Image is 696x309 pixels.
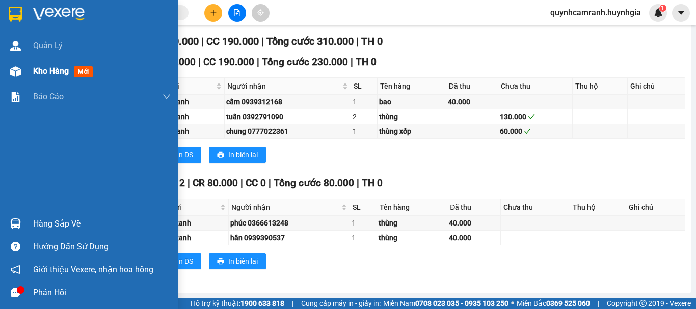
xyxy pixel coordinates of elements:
span: Người nhận [231,202,339,213]
td: Cam Ranh [154,109,225,124]
div: Cam Ranh [156,111,223,122]
span: ⚪️ [511,301,514,305]
span: CC 190.000 [206,35,259,47]
span: Tổng cước 80.000 [274,177,354,189]
td: Cam Ranh [156,216,229,231]
span: Tổng cước 310.000 [266,35,354,47]
span: | [598,298,599,309]
span: Người nhận [227,80,340,92]
th: Đã thu [447,199,501,216]
th: Thu hộ [573,78,628,95]
button: caret-down [672,4,690,22]
div: Cam Ranh [156,96,223,107]
button: printerIn DS [157,147,201,163]
div: 1 [353,96,376,107]
th: Đã thu [446,78,498,95]
span: | [188,177,190,189]
span: In biên lai [228,149,258,160]
span: VP Gửi [157,80,214,92]
button: printerIn biên lai [209,147,266,163]
span: file-add [233,9,240,16]
span: plus [210,9,217,16]
span: notification [11,265,20,274]
div: Cam Ranh [156,126,223,137]
span: check [528,113,535,120]
span: | [261,35,264,47]
span: In biên lai [228,256,258,267]
span: | [201,35,204,47]
span: question-circle [11,242,20,251]
span: | [357,177,359,189]
th: Chưa thu [498,78,573,95]
div: thùng [379,217,445,229]
button: plus [204,4,222,22]
div: Hướng dẫn sử dụng [33,239,171,255]
div: 1 [352,217,375,229]
span: CC 0 [246,177,266,189]
strong: 0369 525 060 [546,299,590,307]
img: warehouse-icon [10,41,21,51]
div: 130.000 [500,111,571,122]
span: Kho hàng [33,66,69,76]
span: CR 80.000 [193,177,238,189]
span: Miền Nam [383,298,508,309]
span: message [11,288,20,297]
span: | [356,35,359,47]
th: SL [350,199,377,216]
th: SL [351,78,378,95]
div: Hàng sắp về [33,216,171,232]
span: Quản Lý [33,39,63,52]
div: 40.000 [448,96,496,107]
th: Thu hộ [570,199,626,216]
span: | [269,177,271,189]
span: | [351,56,353,68]
div: phúc 0366613248 [230,217,348,229]
span: TH 0 [356,56,377,68]
div: thùng xốp [379,126,444,137]
span: quynhcamranh.huynhgia [542,6,649,19]
img: logo-vxr [9,7,22,22]
span: printer [217,258,224,266]
span: copyright [639,300,647,307]
span: Miền Bắc [517,298,590,309]
span: CC 190.000 [203,56,254,68]
span: down [163,93,171,101]
span: VP Gửi [159,202,218,213]
th: Ghi chú [628,78,685,95]
img: solution-icon [10,92,21,102]
div: thùng [379,111,444,122]
button: printerIn biên lai [209,253,266,269]
strong: 0708 023 035 - 0935 103 250 [415,299,508,307]
th: Chưa thu [501,199,570,216]
span: | [240,177,243,189]
img: warehouse-icon [10,218,21,229]
div: tuấn 0392791090 [226,111,349,122]
div: 40.000 [449,217,499,229]
th: Ghi chú [626,199,685,216]
span: printer [217,151,224,159]
td: Cam Ranh [154,124,225,139]
img: icon-new-feature [654,8,663,17]
div: hân 0939390537 [230,232,348,243]
span: mới [74,66,93,77]
button: aim [252,4,270,22]
span: TH 0 [361,35,383,47]
span: In DS [177,149,193,160]
div: 1 [353,126,376,137]
div: 60.000 [500,126,571,137]
strong: 1900 633 818 [240,299,284,307]
div: thùng [379,232,445,243]
span: | [257,56,259,68]
div: Cam Ranh [158,217,227,229]
div: 2 [353,111,376,122]
div: Cam Ranh [158,232,227,243]
span: Báo cáo [33,90,64,103]
div: cẩm 0939312168 [226,96,349,107]
span: aim [257,9,264,16]
div: 1 [352,232,375,243]
th: Tên hàng [378,78,446,95]
span: check [524,128,531,135]
span: 1 [661,5,664,12]
span: Hỗ trợ kỹ thuật: [191,298,284,309]
span: TH 0 [362,177,383,189]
